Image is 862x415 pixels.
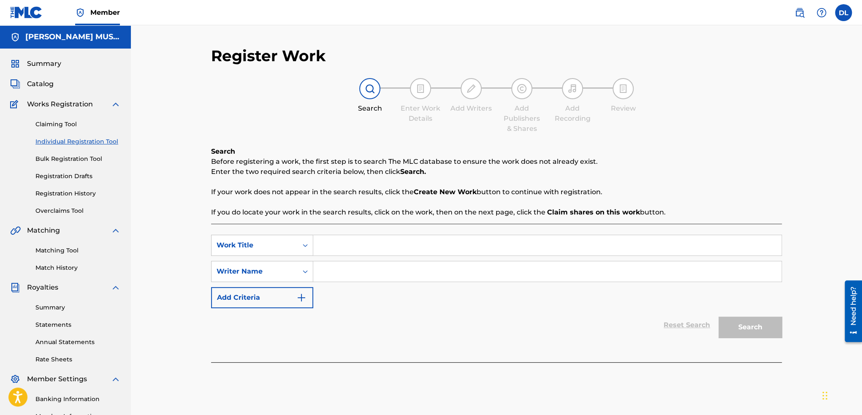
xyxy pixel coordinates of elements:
[35,206,121,215] a: Overclaims Tool
[517,84,527,94] img: step indicator icon for Add Publishers & Shares
[10,99,21,109] img: Works Registration
[211,46,326,65] h2: Register Work
[27,374,87,384] span: Member Settings
[35,303,121,312] a: Summary
[816,8,827,18] img: help
[602,103,644,114] div: Review
[10,79,54,89] a: CatalogCatalog
[211,157,782,167] p: Before registering a work, the first step is to search The MLC database to ensure the work does n...
[835,4,852,21] div: User Menu
[211,207,782,217] p: If you do locate your work in the search results, click on the work, then on the next page, click...
[838,277,862,345] iframe: Resource Center
[211,287,313,308] button: Add Criteria
[10,59,61,69] a: SummarySummary
[111,225,121,236] img: expand
[111,99,121,109] img: expand
[414,188,477,196] strong: Create New Work
[111,374,121,384] img: expand
[35,189,121,198] a: Registration History
[35,355,121,364] a: Rate Sheets
[551,103,594,124] div: Add Recording
[35,172,121,181] a: Registration Drafts
[547,208,640,216] strong: Claim shares on this work
[35,338,121,347] a: Annual Statements
[365,84,375,94] img: step indicator icon for Search
[27,282,58,293] span: Royalties
[400,168,426,176] strong: Search.
[35,395,121,404] a: Banking Information
[25,32,121,42] h5: DEVON LEWIS MUSIC
[822,383,827,408] div: Drag
[813,4,830,21] div: Help
[501,103,543,134] div: Add Publishers & Shares
[27,59,61,69] span: Summary
[10,282,20,293] img: Royalties
[211,187,782,197] p: If your work does not appear in the search results, click the button to continue with registration.
[399,103,442,124] div: Enter Work Details
[217,266,293,277] div: Writer Name
[296,293,306,303] img: 9d2ae6d4665cec9f34b9.svg
[10,6,43,19] img: MLC Logo
[10,32,20,42] img: Accounts
[35,120,121,129] a: Claiming Tool
[10,59,20,69] img: Summary
[466,84,476,94] img: step indicator icon for Add Writers
[10,79,20,89] img: Catalog
[27,79,54,89] span: Catalog
[10,374,20,384] img: Member Settings
[27,99,93,109] span: Works Registration
[35,320,121,329] a: Statements
[90,8,120,17] span: Member
[820,374,862,415] iframe: Chat Widget
[111,282,121,293] img: expand
[10,225,21,236] img: Matching
[217,240,293,250] div: Work Title
[567,84,577,94] img: step indicator icon for Add Recording
[794,8,805,18] img: search
[450,103,492,114] div: Add Writers
[35,155,121,163] a: Bulk Registration Tool
[211,235,782,342] form: Search Form
[27,225,60,236] span: Matching
[791,4,808,21] a: Public Search
[211,167,782,177] p: Enter the two required search criteria below, then click
[618,84,628,94] img: step indicator icon for Review
[211,147,235,155] b: Search
[35,137,121,146] a: Individual Registration Tool
[75,8,85,18] img: Top Rightsholder
[349,103,391,114] div: Search
[35,246,121,255] a: Matching Tool
[35,263,121,272] a: Match History
[415,84,426,94] img: step indicator icon for Enter Work Details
